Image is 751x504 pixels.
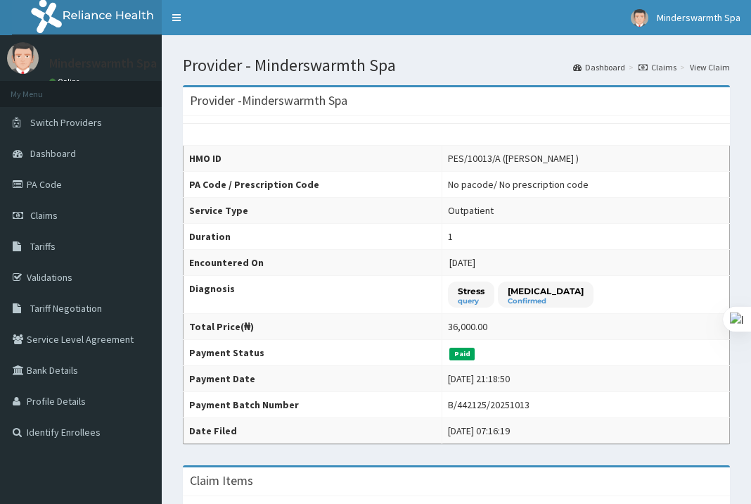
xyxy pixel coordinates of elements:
[190,474,253,487] h3: Claim Items
[448,177,589,191] div: No pacode / No prescription code
[631,9,648,27] img: User Image
[448,151,579,165] div: PES/10013/A ([PERSON_NAME] )
[30,209,58,222] span: Claims
[508,298,584,305] small: Confirmed
[690,61,730,73] a: View Claim
[448,203,494,218] div: Outpatient
[184,250,442,276] th: Encountered On
[183,56,730,75] h1: Provider - Minderswarmth Spa
[573,61,625,73] a: Dashboard
[30,240,56,253] span: Tariffs
[448,372,510,386] div: [DATE] 21:18:50
[448,424,510,438] div: [DATE] 07:16:19
[638,61,676,73] a: Claims
[7,42,39,74] img: User Image
[458,298,484,305] small: query
[184,224,442,250] th: Duration
[657,11,740,24] span: Minderswarmth Spa
[184,276,442,314] th: Diagnosis
[30,302,102,315] span: Tariff Negotiation
[30,116,102,129] span: Switch Providers
[458,285,484,297] p: Stress
[184,146,442,172] th: HMO ID
[449,348,475,360] span: Paid
[448,229,453,244] div: 1
[184,340,442,366] th: Payment Status
[49,77,83,87] a: Online
[190,94,347,107] h3: Provider - Minderswarmth Spa
[184,314,442,340] th: Total Price(₦)
[184,392,442,418] th: Payment Batch Number
[449,256,475,269] span: [DATE]
[508,285,584,297] p: [MEDICAL_DATA]
[448,320,487,334] div: 36,000.00
[184,198,442,224] th: Service Type
[448,398,529,412] div: B/442125/20251013
[49,57,157,70] p: Minderswarmth Spa
[30,147,76,160] span: Dashboard
[184,418,442,444] th: Date Filed
[184,172,442,198] th: PA Code / Prescription Code
[184,366,442,392] th: Payment Date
